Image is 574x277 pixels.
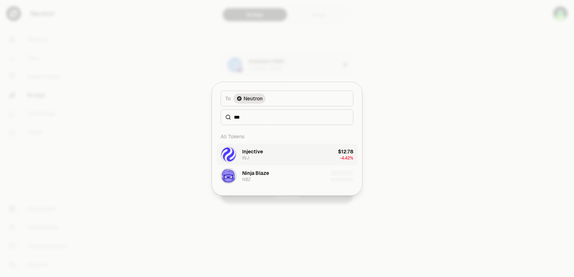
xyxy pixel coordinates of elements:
img: INJ Logo [221,147,236,162]
div: Injective [242,148,263,155]
span: -4.42% [340,155,353,161]
span: To [225,95,231,102]
div: $12.78 [338,148,353,155]
button: INJ LogoInjectiveINJ$12.78-4.42% [216,144,358,165]
div: NBZ [242,177,251,182]
button: NBZ LogoNinja BlazeNBZ [216,165,358,187]
span: Neutron [244,95,263,102]
button: ToNeutron LogoNeutron [221,91,353,106]
div: Ninja Blaze [242,169,269,177]
img: Neutron Logo [237,96,241,101]
div: INJ [242,155,249,161]
div: All Tokens [216,129,358,144]
img: NBZ Logo [221,169,236,183]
